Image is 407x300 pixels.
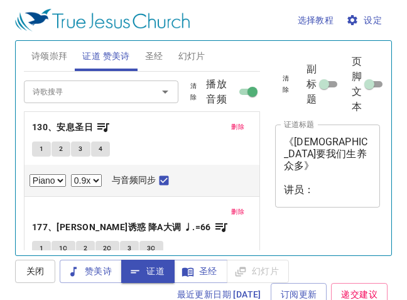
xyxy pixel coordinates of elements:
[40,143,43,155] span: 1
[84,243,87,254] span: 2
[284,136,371,196] textarea: 《[DEMOGRAPHIC_DATA]要我们生养众多》 讲员：[PERSON_NAME]
[139,241,163,256] button: 3C
[40,243,43,254] span: 1
[344,9,387,32] button: 设定
[224,204,252,219] button: 删除
[32,142,51,157] button: 1
[128,243,131,254] span: 3
[52,241,75,256] button: 1C
[231,206,244,218] span: 删除
[120,241,139,256] button: 3
[52,142,70,157] button: 2
[275,71,296,97] button: 清除
[224,119,252,135] button: 删除
[25,264,45,279] span: 关闭
[82,48,129,64] span: 证道 赞美诗
[180,79,206,105] button: 清除
[91,142,110,157] button: 4
[174,260,227,283] button: 圣经
[131,264,165,279] span: 证道
[71,174,102,187] select: Playback Rate
[206,77,235,107] span: 播放音频
[145,48,163,64] span: 圣经
[352,54,362,114] span: 页脚文本
[188,81,198,103] span: 清除
[15,9,190,31] img: True Jesus Church
[30,174,66,187] select: Select Track
[156,83,174,101] button: Open
[76,241,95,256] button: 2
[349,13,382,28] span: 设定
[298,13,334,28] span: 选择教程
[70,264,112,279] span: 赞美诗
[31,48,68,64] span: 诗颂崇拜
[147,243,156,254] span: 3C
[32,241,51,256] button: 1
[95,241,119,256] button: 2C
[184,264,217,279] span: 圣经
[59,143,63,155] span: 2
[293,9,339,32] button: 选择教程
[59,243,68,254] span: 1C
[60,260,122,283] button: 赞美诗
[32,219,229,235] button: 177、[PERSON_NAME]诱惑 降A大调 ♩.=66
[32,119,111,135] button: 130、安息圣日
[32,219,211,235] b: 177、[PERSON_NAME]诱惑 降A大调 ♩.=66
[71,142,90,157] button: 3
[283,73,289,96] span: 清除
[231,121,244,133] span: 删除
[99,143,102,155] span: 4
[79,143,82,155] span: 3
[103,243,112,254] span: 2C
[178,48,205,64] span: 幻灯片
[15,260,55,283] button: 关闭
[32,119,93,135] b: 130、安息圣日
[121,260,175,283] button: 证道
[307,62,317,107] span: 副标题
[112,174,156,187] span: 与音频同步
